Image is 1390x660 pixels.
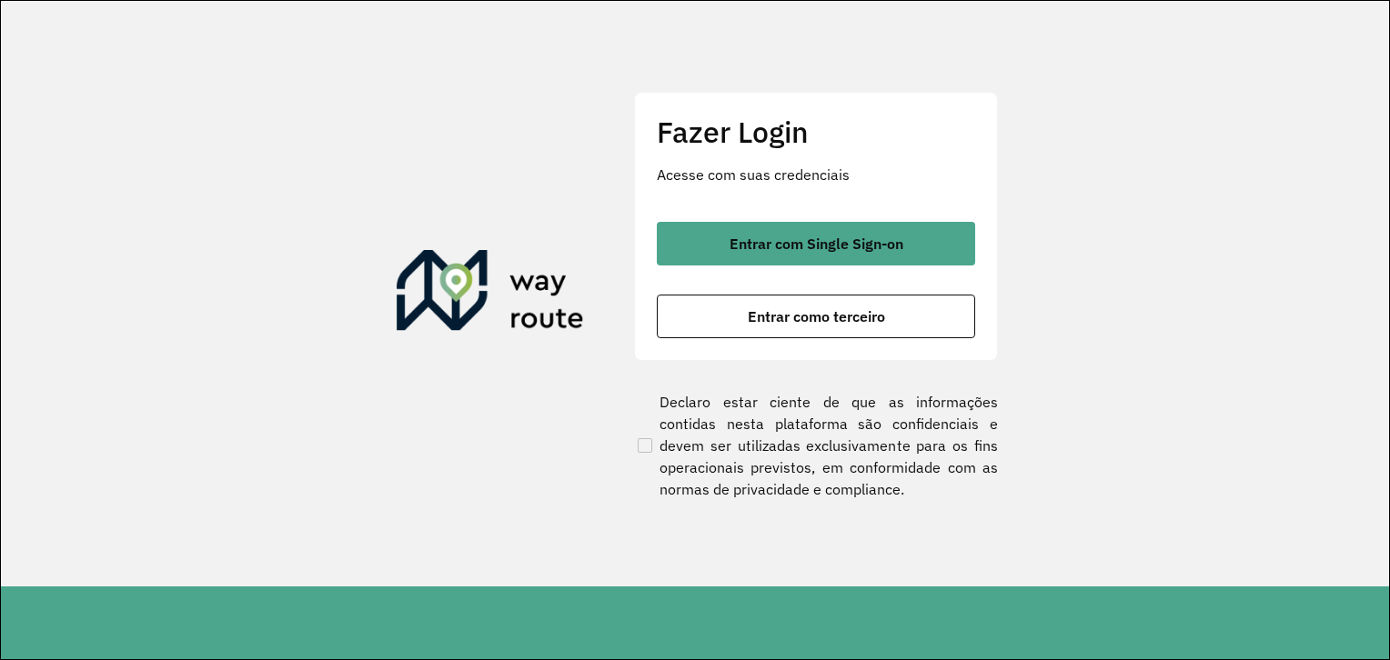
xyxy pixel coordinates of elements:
label: Declaro estar ciente de que as informações contidas nesta plataforma são confidenciais e devem se... [634,391,998,500]
button: button [657,295,975,338]
img: Roteirizador AmbevTech [397,250,584,337]
h2: Fazer Login [657,115,975,149]
button: button [657,222,975,265]
p: Acesse com suas credenciais [657,164,975,185]
span: Entrar com Single Sign-on [730,236,903,251]
span: Entrar como terceiro [748,309,885,324]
